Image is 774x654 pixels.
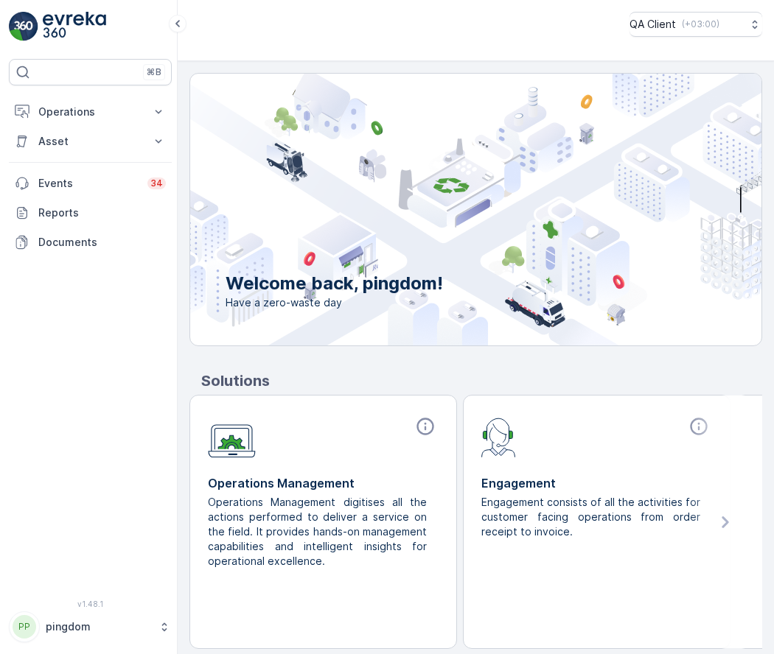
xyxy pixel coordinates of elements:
p: 34 [150,177,163,189]
p: Operations Management [208,474,439,492]
a: Reports [9,198,172,228]
p: Operations Management digitises all the actions performed to deliver a service on the field. It p... [208,495,427,569]
p: Engagement [481,474,712,492]
img: city illustration [124,74,761,345]
p: Reports [38,205,166,220]
div: PP [13,615,36,639]
img: module-icon [481,416,516,457]
span: Have a zero-waste day [226,295,443,310]
button: QA Client(+03:00) [630,12,762,37]
a: Events34 [9,169,172,198]
p: Events [38,176,139,191]
p: ⌘B [147,66,161,78]
p: ( +03:00 ) [682,18,719,30]
button: Operations [9,97,172,127]
p: pingdom [46,619,151,634]
p: QA Client [630,17,676,32]
img: logo_light-DOdMpM7g.png [43,12,106,41]
p: Asset [38,134,142,149]
button: Asset [9,127,172,156]
img: module-icon [208,416,256,458]
p: Operations [38,105,142,119]
p: Engagement consists of all the activities for customer facing operations from order receipt to in... [481,495,700,539]
p: Welcome back, pingdom! [226,272,443,295]
button: PPpingdom [9,611,172,642]
p: Documents [38,235,166,250]
img: logo [9,12,38,41]
a: Documents [9,228,172,257]
p: Solutions [201,370,762,392]
span: v 1.48.1 [9,599,172,608]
